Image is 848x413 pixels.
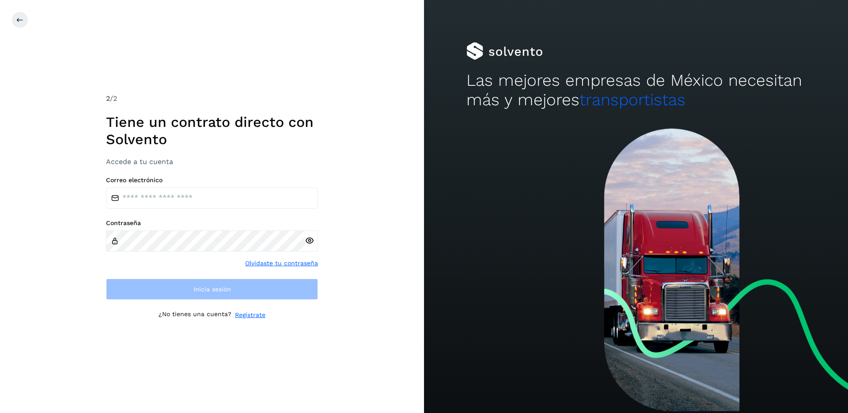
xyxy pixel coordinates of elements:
h2: Las mejores empresas de México necesitan más y mejores [466,71,806,110]
button: Inicia sesión [106,279,318,300]
span: transportistas [579,90,685,109]
h3: Accede a tu cuenta [106,157,318,166]
a: Regístrate [235,310,265,320]
span: Inicia sesión [193,286,231,292]
div: /2 [106,93,318,104]
span: 2 [106,94,110,103]
h1: Tiene un contrato directo con Solvento [106,114,318,148]
label: Contraseña [106,219,318,227]
label: Correo electrónico [106,176,318,184]
a: Olvidaste tu contraseña [245,259,318,268]
p: ¿No tienes una cuenta? [159,310,231,320]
